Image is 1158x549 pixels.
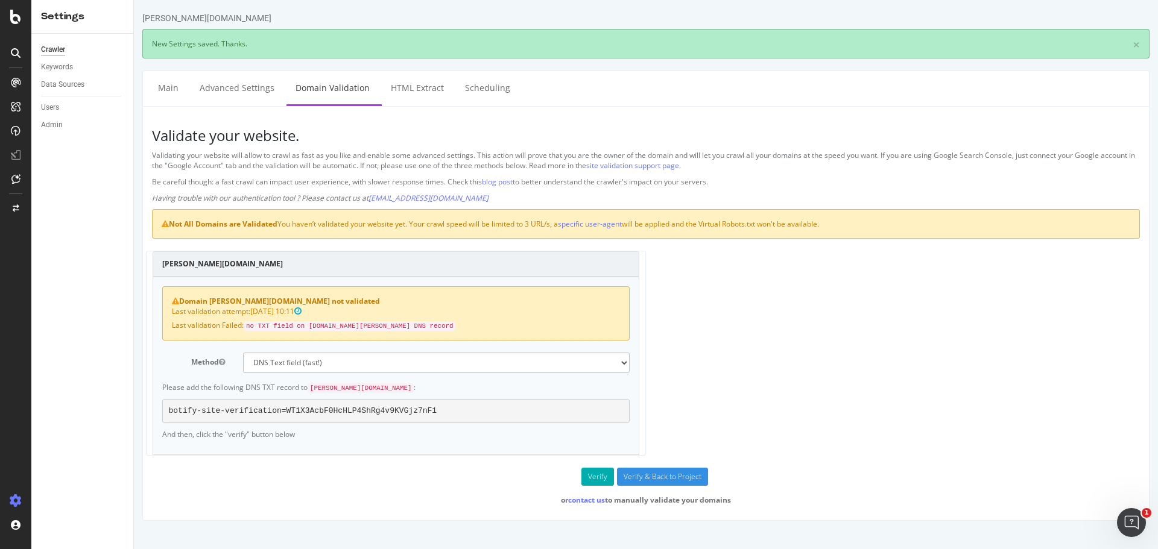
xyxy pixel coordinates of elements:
a: Users [41,101,125,114]
h3: Validate your website. [18,128,1006,143]
div: You haven’t validated your website yet. Your crawl speed will be limited to 3 URL/s, a will be ap... [18,209,1006,239]
a: Scheduling [322,71,385,104]
a: HTML Extract [248,71,319,104]
div: New Settings saved. Thanks. [8,29,1016,58]
iframe: Intercom live chat [1117,508,1146,537]
code: [PERSON_NAME][DOMAIN_NAME] [174,383,280,393]
strong: Domain [PERSON_NAME][DOMAIN_NAME] not validated [38,296,246,306]
a: Keywords [41,61,125,74]
span: 1 [1142,508,1151,518]
button: Method [85,357,91,367]
p: Last validation Failed: [38,320,486,331]
a: × [999,39,1006,51]
h4: [PERSON_NAME][DOMAIN_NAME] [28,258,496,270]
a: blog post [348,177,379,187]
div: Data Sources [41,78,84,91]
a: specific user-agent [424,219,488,229]
p: Validating your website will allow to crawl as fast as you like and enable some advanced settings... [18,150,1006,171]
pre: botify-site-verification=WT1X3AcbF0HcHLP4ShRg4v9KVGjz7nF1 [28,399,496,423]
a: contact us [434,495,471,505]
p: Please add the following DNS TXT record to : [28,382,496,393]
a: Domain Validation [153,71,245,104]
label: Method [19,353,100,367]
a: site validation support page [452,160,545,171]
a: Data Sources [41,78,125,91]
div: [PERSON_NAME][DOMAIN_NAME] [8,12,138,24]
div: And then, click the "verify" button below [28,382,496,439]
div: Settings [41,10,124,24]
code: no TXT field on [DOMAIN_NAME][PERSON_NAME] DNS record [110,321,321,331]
div: Users [41,101,59,114]
em: Having trouble with our authentication tool ? Please contact us at [18,193,355,203]
div: Admin [41,119,63,131]
a: Main [15,71,54,104]
button: Verify [448,468,480,486]
p: Be careful though: a fast crawl can impact user experience, with slower response times. Check thi... [18,177,1006,187]
div: Crawler [41,43,65,56]
a: Crawler [41,43,125,56]
input: Verify & Back to Project [483,468,574,486]
div: Keywords [41,61,73,74]
a: Advanced Settings [57,71,150,104]
p: Last validation attempt: [38,306,486,316]
span: [DATE] 10:11 [116,306,168,316]
strong: Not All Domains are Validated [28,219,144,229]
a: Admin [41,119,125,131]
a: [EMAIL_ADDRESS][DOMAIN_NAME] [235,193,355,203]
strong: or to manually validate your domains [427,495,597,505]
